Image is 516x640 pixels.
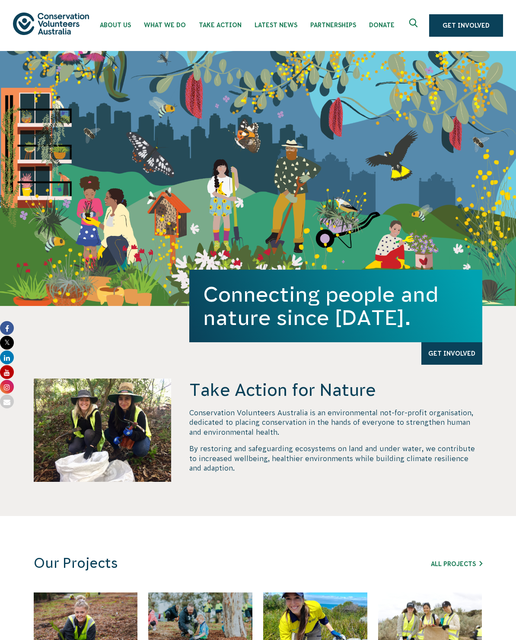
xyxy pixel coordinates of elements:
[431,560,482,567] a: All Projects
[409,19,420,32] span: Expand search box
[255,22,297,29] span: Latest News
[421,342,482,365] a: Get Involved
[100,22,131,29] span: About Us
[310,22,356,29] span: Partnerships
[369,22,395,29] span: Donate
[404,15,425,36] button: Expand search box Close search box
[144,22,186,29] span: What We Do
[203,283,468,329] h1: Connecting people and nature since [DATE].
[13,13,89,35] img: logo.svg
[189,444,482,473] p: By restoring and safeguarding ecosystems on land and under water, we contribute to increased well...
[199,22,242,29] span: Take Action
[189,408,482,437] p: Conservation Volunteers Australia is an environmental not-for-profit organisation, dedicated to p...
[189,379,482,401] h4: Take Action for Nature
[429,14,503,37] a: Get Involved
[34,555,366,572] h3: Our Projects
